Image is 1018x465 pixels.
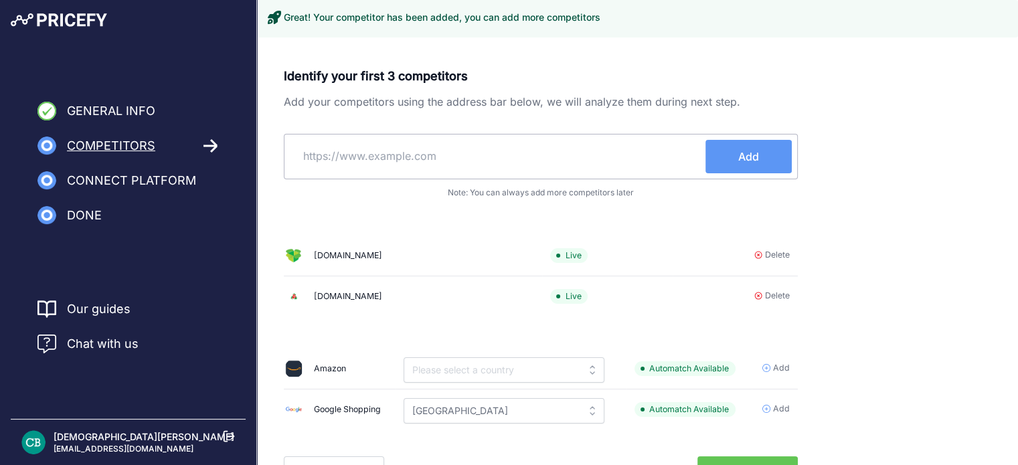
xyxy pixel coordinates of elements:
[550,289,588,304] span: Live
[765,290,790,302] span: Delete
[314,250,382,262] div: [DOMAIN_NAME]
[284,187,798,198] p: Note: You can always add more competitors later
[11,13,107,27] img: Pricefy Logo
[765,249,790,262] span: Delete
[54,444,234,454] p: [EMAIL_ADDRESS][DOMAIN_NAME]
[634,402,736,417] span: Automatch Available
[67,335,139,353] span: Chat with us
[284,11,600,24] h3: Great! Your competitor has been added, you can add more competitors
[634,361,736,377] span: Automatch Available
[290,140,705,172] input: https://www.example.com
[314,290,382,303] div: [DOMAIN_NAME]
[773,403,790,415] span: Add
[67,171,196,190] span: Connect Platform
[284,67,798,86] p: Identify your first 3 competitors
[705,140,792,173] button: Add
[314,363,346,375] div: Amazon
[67,102,155,120] span: General Info
[314,403,381,416] div: Google Shopping
[404,357,604,383] input: Please select a country
[54,430,234,444] p: [DEMOGRAPHIC_DATA][PERSON_NAME]
[67,300,131,318] a: Our guides
[550,248,588,264] span: Live
[67,206,102,225] span: Done
[284,94,798,110] p: Add your competitors using the address bar below, we will analyze them during next step.
[37,335,139,353] a: Chat with us
[404,398,604,424] input: Please select a country
[773,362,790,375] span: Add
[738,149,759,165] span: Add
[67,136,155,155] span: Competitors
